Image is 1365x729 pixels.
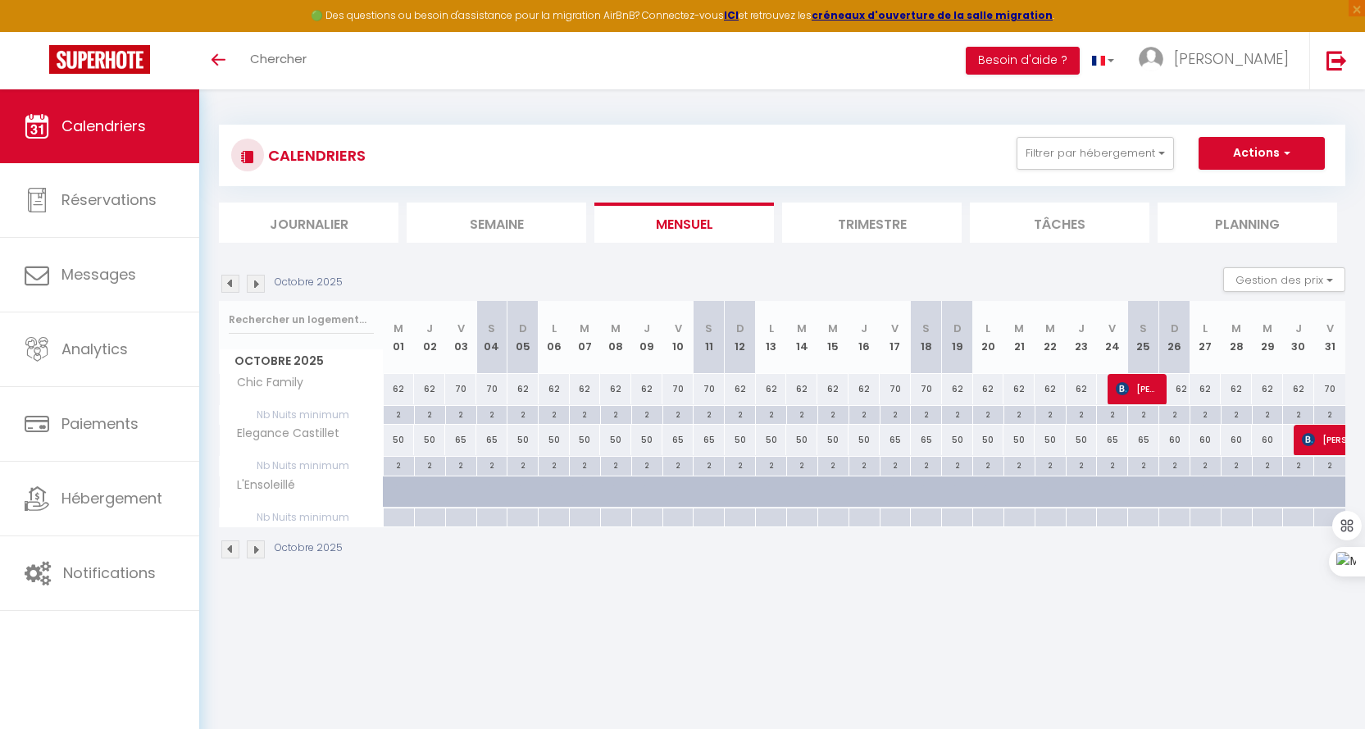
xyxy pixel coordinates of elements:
[1035,301,1066,374] th: 22
[756,301,787,374] th: 13
[817,374,849,404] div: 62
[1128,406,1158,421] div: 2
[725,457,755,472] div: 2
[631,425,662,455] div: 50
[1314,374,1345,404] div: 70
[407,203,586,243] li: Semaine
[705,321,712,336] abbr: S
[756,425,787,455] div: 50
[539,301,570,374] th: 06
[384,374,415,404] div: 62
[1035,406,1066,421] div: 2
[966,47,1080,75] button: Besoin d'aide ?
[756,457,786,472] div: 2
[600,301,631,374] th: 08
[477,406,507,421] div: 2
[222,374,307,392] span: Chic Family
[1231,321,1241,336] abbr: M
[539,406,569,421] div: 2
[507,406,538,421] div: 2
[849,374,880,404] div: 62
[632,457,662,472] div: 2
[220,457,383,475] span: Nb Nuits minimum
[1295,321,1302,336] abbr: J
[275,540,343,556] p: Octobre 2025
[13,7,62,56] button: Ouvrir le widget de chat LiveChat
[985,321,990,336] abbr: L
[61,413,139,434] span: Paiements
[1158,203,1337,243] li: Planning
[849,457,880,472] div: 2
[782,203,962,243] li: Trimestre
[817,301,849,374] th: 15
[61,264,136,285] span: Messages
[445,425,476,455] div: 65
[384,425,415,455] div: 50
[507,374,539,404] div: 62
[570,301,601,374] th: 07
[1190,425,1221,455] div: 60
[818,406,849,421] div: 2
[611,321,621,336] abbr: M
[786,301,817,374] th: 14
[1035,374,1066,404] div: 62
[663,457,694,472] div: 2
[1222,406,1252,421] div: 2
[476,425,507,455] div: 65
[229,305,374,335] input: Rechercher un logement...
[880,374,911,404] div: 70
[797,321,807,336] abbr: M
[552,321,557,336] abbr: L
[724,8,739,22] a: ICI
[222,425,344,443] span: Elegance Castillet
[1283,374,1314,404] div: 62
[662,425,694,455] div: 65
[414,301,445,374] th: 02
[1159,374,1190,404] div: 62
[250,50,307,67] span: Chercher
[594,203,774,243] li: Mensuel
[911,374,942,404] div: 70
[694,301,725,374] th: 11
[631,374,662,404] div: 62
[1252,425,1283,455] div: 60
[1097,425,1128,455] div: 65
[1035,457,1066,472] div: 2
[1014,321,1024,336] abbr: M
[222,476,299,494] span: L'Ensoleillé
[519,321,527,336] abbr: D
[694,406,724,421] div: 2
[1003,374,1035,404] div: 62
[1326,321,1334,336] abbr: V
[601,457,631,472] div: 2
[1097,301,1128,374] th: 24
[725,301,756,374] th: 12
[1159,457,1190,472] div: 2
[507,457,538,472] div: 2
[264,137,366,174] h3: CALENDRIERS
[49,45,150,74] img: Super Booking
[600,425,631,455] div: 50
[1283,406,1313,421] div: 2
[220,349,383,373] span: Octobre 2025
[1067,457,1097,472] div: 2
[570,374,601,404] div: 62
[1252,301,1283,374] th: 29
[973,457,1003,472] div: 2
[63,563,156,583] span: Notifications
[675,321,682,336] abbr: V
[786,374,817,404] div: 62
[1326,50,1347,71] img: logout
[911,406,941,421] div: 2
[632,406,662,421] div: 2
[220,508,383,526] span: Nb Nuits minimum
[1066,301,1097,374] th: 23
[973,425,1004,455] div: 50
[973,301,1004,374] th: 20
[818,457,849,472] div: 2
[662,374,694,404] div: 70
[445,374,476,404] div: 70
[476,301,507,374] th: 04
[1128,301,1159,374] th: 25
[787,457,817,472] div: 2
